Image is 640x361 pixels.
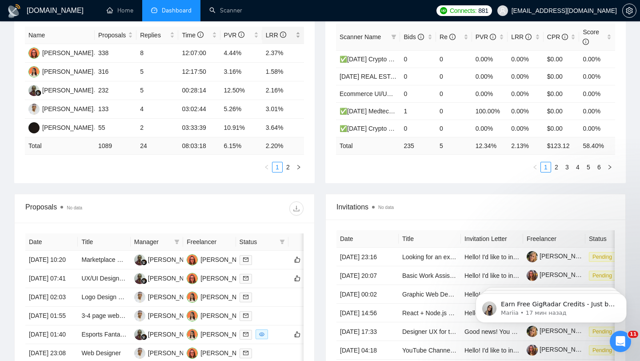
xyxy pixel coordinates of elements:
[134,329,145,340] img: K
[259,332,264,337] span: eye
[583,162,594,172] li: 5
[243,294,248,300] span: mail
[400,50,436,68] td: 0
[261,162,272,172] li: Previous Page
[28,105,93,112] a: TA[PERSON_NAME]
[187,292,198,303] img: O
[336,285,399,304] td: [DATE] 00:02
[399,230,461,248] th: Title
[622,7,636,14] a: setting
[418,34,424,40] span: info-circle
[508,68,544,85] td: 0.00%
[28,104,40,115] img: TA
[272,162,282,172] a: 1
[148,255,199,265] div: [PERSON_NAME]
[178,44,220,63] td: 12:07:00
[583,28,599,45] span: Score
[134,292,145,303] img: TA
[148,329,199,339] div: [PERSON_NAME]
[140,30,168,40] span: Replies
[508,50,544,68] td: 0.00%
[579,50,615,68] td: 0.00%
[78,269,130,288] td: UX/UI Designer + Mental Health/self development + Voice Bot + MVP + Figma.
[579,137,615,154] td: 58.40 %
[280,32,286,38] span: info-circle
[436,120,472,137] td: 0
[336,322,399,341] td: [DATE] 17:33
[243,332,248,337] span: mail
[134,256,199,263] a: K[PERSON_NAME]
[400,102,436,120] td: 1
[340,108,446,115] a: ✅[DATE] Medtech Mobile App Design
[436,68,472,85] td: 0
[461,230,523,248] th: Invitation Letter
[141,278,147,284] img: gigradar-bm.png
[28,124,93,131] a: JR[PERSON_NAME]
[544,120,580,137] td: $0.00
[25,269,78,288] td: [DATE] 07:41
[290,205,303,212] span: download
[95,81,136,100] td: 232
[187,273,198,284] img: A
[623,7,636,14] span: setting
[178,63,220,81] td: 12:17:50
[209,7,242,14] a: searchScanner
[472,137,508,154] td: 12.34 %
[389,30,398,44] span: filter
[525,34,532,40] span: info-circle
[95,27,136,44] th: Proposals
[283,162,293,172] a: 2
[148,311,199,321] div: [PERSON_NAME]
[391,34,396,40] span: filter
[527,345,538,356] img: c1xRnegLkuPsvVQOHOKQlsB0vS8KMxNpSX6MIGOJxk8De7R92xrB-FEDCSaaPtM3Fc
[589,252,616,262] span: Pending
[589,346,619,353] a: Pending
[220,137,262,155] td: 6.15 %
[508,102,544,120] td: 0.00%
[378,205,394,210] span: No data
[162,7,192,14] span: Dashboard
[404,33,424,40] span: Bids
[134,273,145,284] img: K
[527,270,538,281] img: c1xRnegLkuPsvVQOHOKQlsB0vS8KMxNpSX6MIGOJxk8De7R92xrB-FEDCSaaPtM3Fc
[399,304,461,322] td: React + Node.js Developer Needed for Clothing Manufacturing Software
[532,164,538,170] span: left
[589,271,616,281] span: Pending
[136,137,178,155] td: 24
[527,271,591,278] a: [PERSON_NAME]
[402,347,518,354] a: YouTube Channel Intro and Outro Creator
[172,235,181,249] span: filter
[200,292,252,302] div: [PERSON_NAME]
[280,239,285,245] span: filter
[25,233,78,251] th: Date
[141,334,147,340] img: gigradar-bm.png
[262,44,304,63] td: 2.37%
[472,50,508,68] td: 0.00%
[589,253,619,260] a: Pending
[544,137,580,154] td: $ 123.12
[78,307,130,325] td: 3-4 page web site design
[264,164,269,170] span: left
[220,119,262,137] td: 10.91%
[436,85,472,102] td: 0
[294,275,300,282] span: like
[25,288,78,307] td: [DATE] 02:03
[42,123,93,132] div: [PERSON_NAME]
[224,32,245,39] span: PVR
[220,100,262,119] td: 5.26%
[28,49,93,56] a: A[PERSON_NAME]
[151,7,157,13] span: dashboard
[293,162,304,172] li: Next Page
[336,304,399,322] td: [DATE] 14:56
[78,288,130,307] td: Logo Design Needed for Salon Branding
[42,85,93,95] div: [PERSON_NAME]
[272,162,283,172] li: 1
[95,44,136,63] td: 338
[220,44,262,63] td: 4.44%
[136,119,178,137] td: 2
[134,349,199,356] a: TA[PERSON_NAME]
[187,274,252,281] a: A[PERSON_NAME]
[472,102,508,120] td: 100.00%
[81,293,193,301] a: Logo Design Needed for Salon Branding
